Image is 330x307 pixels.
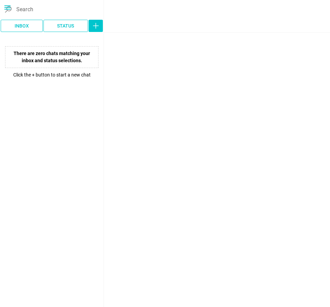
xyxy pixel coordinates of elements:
button: Inbox [1,20,43,32]
span: Status [57,22,74,30]
p: There are zero chats matching your inbox and status selections. [5,46,98,68]
i: menu [3,3,12,12]
p: Click the + button to start a new chat [2,71,102,79]
span: Inbox [15,22,29,30]
button: Status [43,20,88,32]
